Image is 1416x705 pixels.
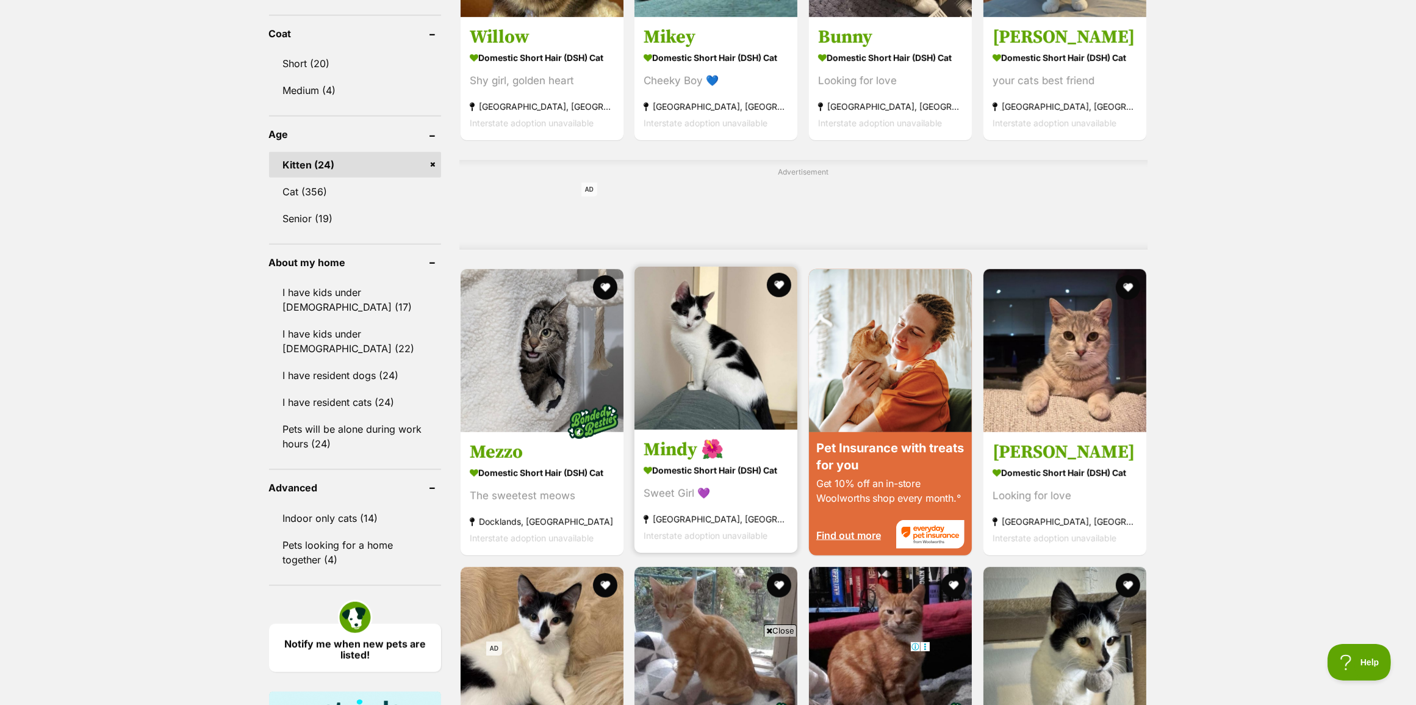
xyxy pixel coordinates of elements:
[767,573,791,598] button: favourite
[269,206,441,231] a: Senior (19)
[470,464,614,482] strong: Domestic Short Hair (DSH) Cat
[269,257,441,268] header: About my home
[269,152,441,178] a: Kitten (24)
[1116,573,1140,598] button: favourite
[269,532,441,573] a: Pets looking for a home together (4)
[581,183,597,197] span: AD
[470,488,614,504] div: The sweetest meows
[644,530,767,541] span: Interstate adoption unavailable
[1328,644,1392,681] iframe: Help Scout Beacon - Open
[818,118,942,128] span: Interstate adoption unavailable
[486,642,502,656] span: AD
[993,49,1137,67] strong: Domestic Short Hair (DSH) Cat
[993,488,1137,504] div: Looking for love
[644,461,788,479] strong: Domestic Short Hair (DSH) Cat
[269,179,441,204] a: Cat (356)
[592,275,617,300] button: favourite
[581,183,1026,237] iframe: Advertisement
[269,51,441,76] a: Short (20)
[269,363,441,388] a: I have resident dogs (24)
[470,73,614,89] div: Shy girl, golden heart
[461,432,624,555] a: Mezzo Domestic Short Hair (DSH) Cat The sweetest meows Docklands, [GEOGRAPHIC_DATA] Interstate ad...
[644,49,788,67] strong: Domestic Short Hair (DSH) Cat
[269,78,441,103] a: Medium (4)
[269,416,441,457] a: Pets will be alone during work hours (24)
[269,389,441,415] a: I have resident cats (24)
[993,533,1116,543] span: Interstate adoption unavailable
[644,26,788,49] h3: Mikey
[809,16,972,140] a: Bunny Domestic Short Hair (DSH) Cat Looking for love [GEOGRAPHIC_DATA], [GEOGRAPHIC_DATA] Interst...
[644,73,788,89] div: Cheeky Boy 💙
[993,98,1137,115] strong: [GEOGRAPHIC_DATA], [GEOGRAPHIC_DATA]
[993,441,1137,464] h3: [PERSON_NAME]
[644,98,788,115] strong: [GEOGRAPHIC_DATA], [GEOGRAPHIC_DATA]
[470,118,594,128] span: Interstate adoption unavailable
[269,129,441,140] header: Age
[983,432,1146,555] a: [PERSON_NAME] Domestic Short Hair (DSH) Cat Looking for love [GEOGRAPHIC_DATA], [GEOGRAPHIC_DATA]...
[644,485,788,502] div: Sweet Girl 💜
[644,438,788,461] h3: Mindy 🌺
[993,513,1137,530] strong: [GEOGRAPHIC_DATA], [GEOGRAPHIC_DATA]
[592,573,617,598] button: favourite
[634,429,797,553] a: Mindy 🌺 Domestic Short Hair (DSH) Cat Sweet Girl 💜 [GEOGRAPHIC_DATA], [GEOGRAPHIC_DATA] Interstat...
[269,280,441,320] a: I have kids under [DEMOGRAPHIC_DATA] (17)
[764,624,797,637] span: Close
[269,505,441,531] a: Indoor only cats (14)
[767,273,791,297] button: favourite
[993,26,1137,49] h3: [PERSON_NAME]
[470,98,614,115] strong: [GEOGRAPHIC_DATA], [GEOGRAPHIC_DATA]
[634,267,797,430] img: Mindy 🌺 - Domestic Short Hair (DSH) Cat
[993,118,1116,128] span: Interstate adoption unavailable
[818,73,963,89] div: Looking for love
[634,16,797,140] a: Mikey Domestic Short Hair (DSH) Cat Cheeky Boy 💙 [GEOGRAPHIC_DATA], [GEOGRAPHIC_DATA] Interstate ...
[269,28,441,39] header: Coat
[644,511,788,527] strong: [GEOGRAPHIC_DATA], [GEOGRAPHIC_DATA]
[818,98,963,115] strong: [GEOGRAPHIC_DATA], [GEOGRAPHIC_DATA]
[983,16,1146,140] a: [PERSON_NAME] Domestic Short Hair (DSH) Cat your cats best friend [GEOGRAPHIC_DATA], [GEOGRAPHIC_...
[470,49,614,67] strong: Domestic Short Hair (DSH) Cat
[269,321,441,361] a: I have kids under [DEMOGRAPHIC_DATA] (22)
[470,513,614,530] strong: Docklands, [GEOGRAPHIC_DATA]
[818,49,963,67] strong: Domestic Short Hair (DSH) Cat
[993,464,1137,482] strong: Domestic Short Hair (DSH) Cat
[459,160,1148,250] div: Advertisement
[269,482,441,493] header: Advanced
[461,16,624,140] a: Willow Domestic Short Hair (DSH) Cat Shy girl, golden heart [GEOGRAPHIC_DATA], [GEOGRAPHIC_DATA] ...
[461,269,624,432] img: Mezzo - Domestic Short Hair (DSH) Cat
[644,118,767,128] span: Interstate adoption unavailable
[1116,275,1140,300] button: favourite
[818,26,963,49] h3: Bunny
[269,624,441,672] a: Notify me when new pets are listed!
[470,533,594,543] span: Interstate adoption unavailable
[470,441,614,464] h3: Mezzo
[562,391,623,452] img: bonded besties
[983,269,1146,432] img: Romeo - Domestic Short Hair (DSH) Cat
[941,573,966,598] button: favourite
[470,26,614,49] h3: Willow
[993,73,1137,89] div: your cats best friend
